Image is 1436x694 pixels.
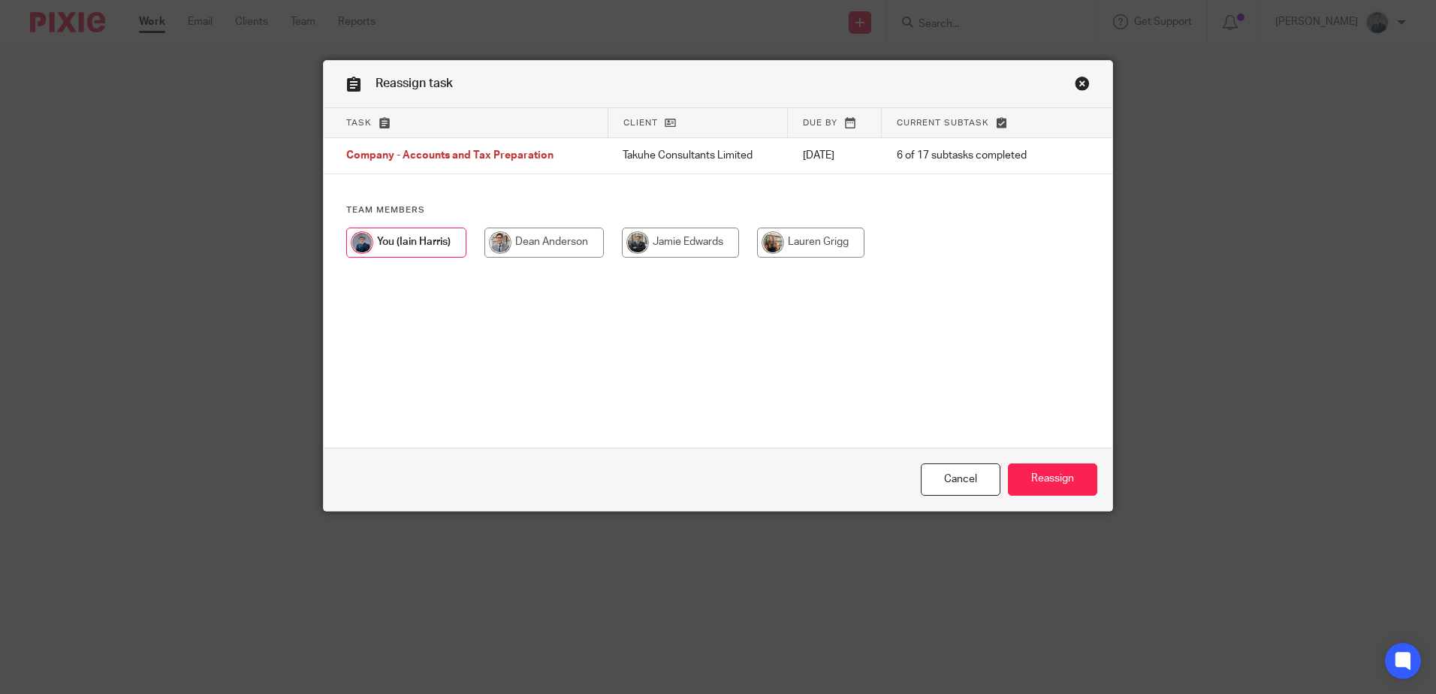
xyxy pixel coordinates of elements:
[346,119,372,127] span: Task
[623,119,658,127] span: Client
[882,138,1062,174] td: 6 of 17 subtasks completed
[897,119,989,127] span: Current subtask
[623,148,773,163] p: Takuhe Consultants Limited
[346,151,554,161] span: Company - Accounts and Tax Preparation
[803,148,867,163] p: [DATE]
[346,204,1090,216] h4: Team members
[1075,76,1090,96] a: Close this dialog window
[1008,463,1097,496] input: Reassign
[376,77,453,89] span: Reassign task
[803,119,837,127] span: Due by
[921,463,1000,496] a: Close this dialog window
